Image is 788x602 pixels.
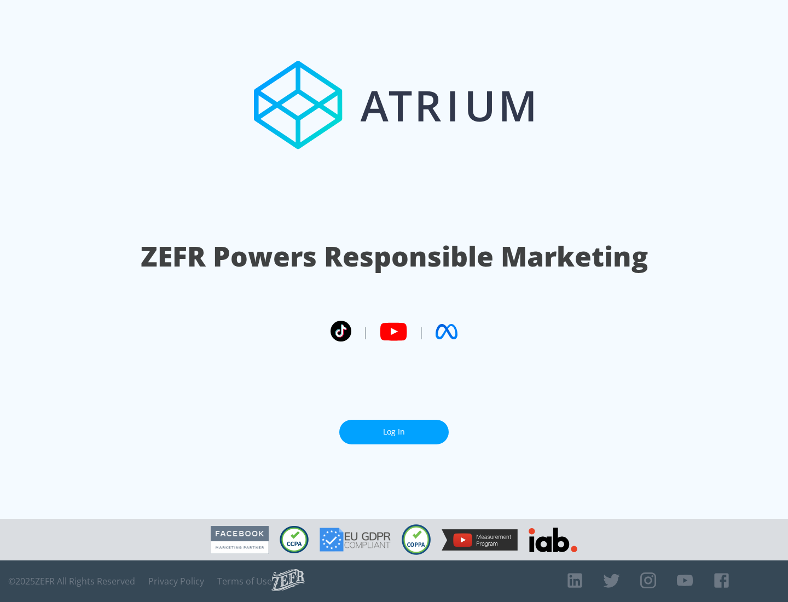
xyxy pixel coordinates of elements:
span: | [362,323,369,340]
span: | [418,323,425,340]
h1: ZEFR Powers Responsible Marketing [141,238,648,275]
a: Privacy Policy [148,576,204,587]
img: GDPR Compliant [320,528,391,552]
img: YouTube Measurement Program [442,529,518,551]
img: CCPA Compliant [280,526,309,553]
img: Facebook Marketing Partner [211,526,269,554]
a: Log In [339,420,449,444]
img: IAB [529,528,577,552]
a: Terms of Use [217,576,272,587]
img: COPPA Compliant [402,524,431,555]
span: © 2025 ZEFR All Rights Reserved [8,576,135,587]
